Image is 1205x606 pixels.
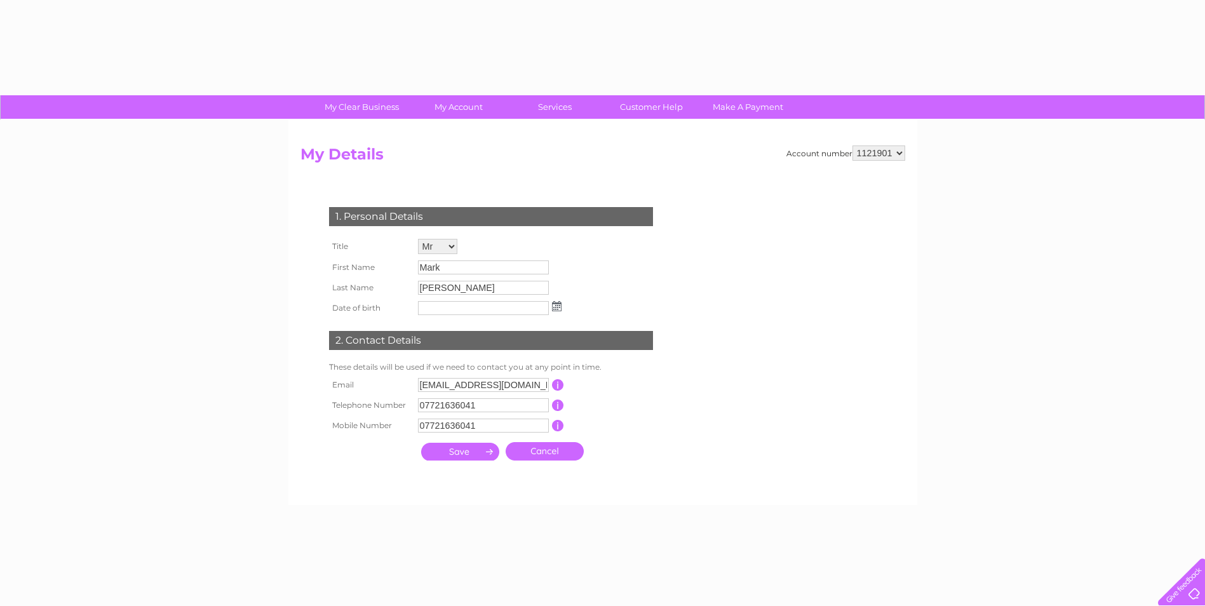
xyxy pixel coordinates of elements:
[552,420,564,431] input: Information
[599,95,704,119] a: Customer Help
[506,442,584,461] a: Cancel
[329,331,653,350] div: 2. Contact Details
[326,257,415,278] th: First Name
[552,301,562,311] img: ...
[326,360,656,375] td: These details will be used if we need to contact you at any point in time.
[329,207,653,226] div: 1. Personal Details
[502,95,607,119] a: Services
[696,95,800,119] a: Make A Payment
[326,278,415,298] th: Last Name
[406,95,511,119] a: My Account
[552,379,564,391] input: Information
[421,443,499,461] input: Submit
[326,375,415,395] th: Email
[552,400,564,411] input: Information
[326,395,415,415] th: Telephone Number
[326,298,415,318] th: Date of birth
[326,415,415,436] th: Mobile Number
[309,95,414,119] a: My Clear Business
[326,236,415,257] th: Title
[300,145,905,170] h2: My Details
[786,145,905,161] div: Account number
